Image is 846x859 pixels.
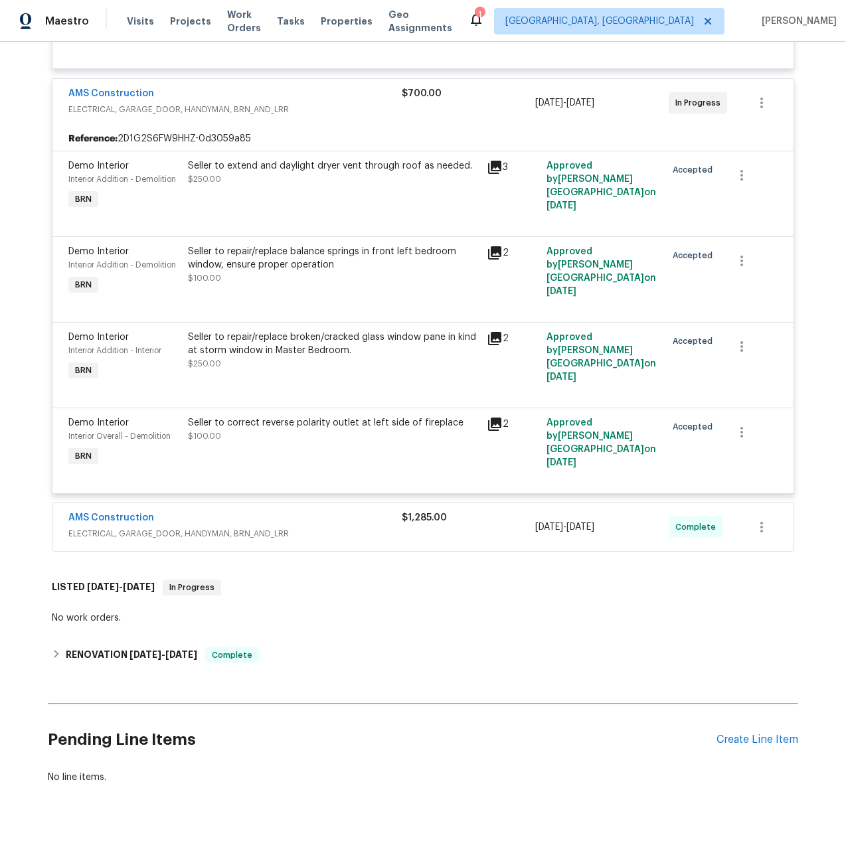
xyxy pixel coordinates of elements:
span: $100.00 [188,274,221,282]
div: 2D1G2S6FW9HHZ-0d3059a85 [52,127,794,151]
span: [PERSON_NAME] [756,15,837,28]
div: 2 [487,331,539,347]
span: $250.00 [188,175,221,183]
div: LISTED [DATE]-[DATE]In Progress [48,566,798,609]
span: Demo Interior [68,161,129,171]
span: [DATE] [123,582,155,591]
div: 3 [487,159,539,175]
div: No work orders. [52,611,794,625]
span: - [87,582,155,591]
div: No line items. [48,771,798,784]
a: AMS Construction [68,89,154,98]
span: BRN [70,364,97,377]
div: Seller to repair/replace broken/cracked glass window pane in kind at storm window in Master Bedroom. [188,331,479,357]
span: [DATE] [535,98,563,108]
span: [DATE] [165,650,197,659]
div: Seller to correct reverse polarity outlet at left side of fireplace [188,416,479,429]
span: $250.00 [188,360,221,368]
h6: RENOVATION [66,647,197,663]
span: - [129,650,197,659]
span: [DATE] [129,650,161,659]
a: AMS Construction [68,513,154,522]
div: Create Line Item [717,734,798,746]
div: Seller to repair/replace balance springs in front left bedroom window, ensure proper operation [188,245,479,272]
span: [DATE] [547,372,576,382]
span: Accepted [673,420,718,433]
span: Demo Interior [68,418,129,428]
span: Complete [207,649,258,662]
span: - [535,96,594,110]
span: ELECTRICAL, GARAGE_DOOR, HANDYMAN, BRN_AND_LRR [68,103,402,116]
span: [DATE] [547,201,576,210]
span: Geo Assignments [388,8,452,35]
span: [GEOGRAPHIC_DATA], [GEOGRAPHIC_DATA] [505,15,694,28]
span: Projects [170,15,211,28]
span: Accepted [673,163,718,177]
span: Accepted [673,335,718,348]
span: [DATE] [87,582,119,591]
span: [DATE] [535,522,563,532]
span: [DATE] [566,522,594,532]
span: Interior Addition - Interior [68,347,161,354]
span: Approved by [PERSON_NAME][GEOGRAPHIC_DATA] on [547,418,656,467]
span: Demo Interior [68,333,129,342]
span: Approved by [PERSON_NAME][GEOGRAPHIC_DATA] on [547,247,656,296]
div: 2 [487,245,539,261]
b: Reference: [68,132,118,145]
span: Interior Addition - Demolition [68,175,176,183]
span: [DATE] [547,458,576,467]
span: Approved by [PERSON_NAME][GEOGRAPHIC_DATA] on [547,333,656,382]
div: 2 [487,416,539,432]
span: Complete [675,520,721,534]
span: In Progress [164,581,220,594]
span: Visits [127,15,154,28]
span: $1,285.00 [402,513,447,522]
span: Properties [321,15,373,28]
span: BRN [70,193,97,206]
span: Work Orders [227,8,261,35]
span: Interior Addition - Demolition [68,261,176,269]
span: Interior Overall - Demolition [68,432,171,440]
span: [DATE] [566,98,594,108]
h2: Pending Line Items [48,709,717,771]
span: In Progress [675,96,726,110]
span: BRN [70,449,97,463]
span: $100.00 [188,432,221,440]
span: ELECTRICAL, GARAGE_DOOR, HANDYMAN, BRN_AND_LRR [68,527,402,540]
span: BRN [70,278,97,291]
span: [DATE] [547,287,576,296]
span: Tasks [277,17,305,26]
div: RENOVATION [DATE]-[DATE]Complete [48,639,798,671]
span: $700.00 [402,89,442,98]
div: Seller to extend and daylight dryer vent through roof as needed. [188,159,479,173]
span: Demo Interior [68,247,129,256]
span: Maestro [45,15,89,28]
span: Approved by [PERSON_NAME][GEOGRAPHIC_DATA] on [547,161,656,210]
span: - [535,520,594,534]
h6: LISTED [52,580,155,595]
span: Accepted [673,249,718,262]
div: 1 [475,8,484,21]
